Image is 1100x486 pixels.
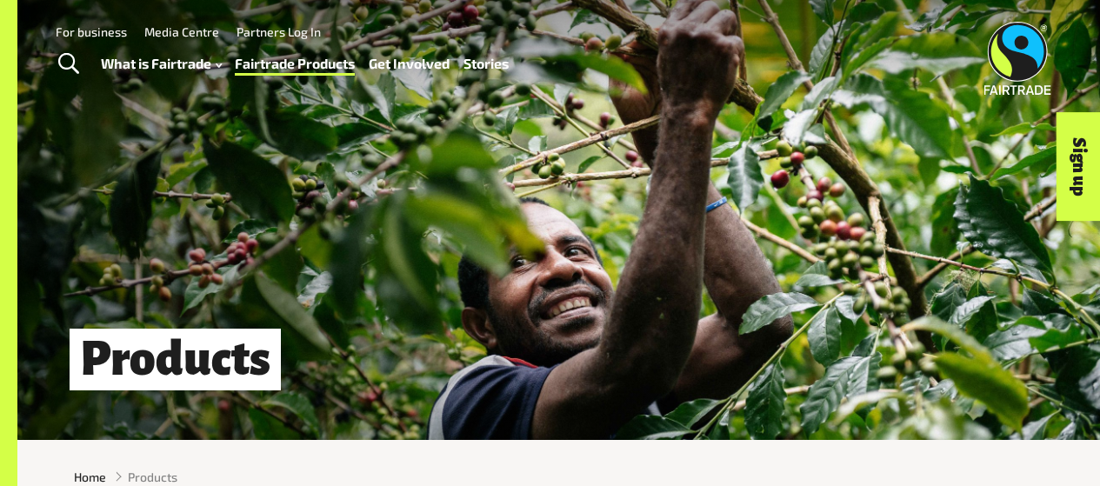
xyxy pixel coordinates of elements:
a: Media Centre [144,24,219,39]
a: What is Fairtrade [101,51,222,76]
a: For business [56,24,127,39]
a: Fairtrade Products [235,51,355,76]
a: Toggle Search [47,43,90,86]
a: Home [74,468,106,486]
a: Get Involved [369,51,450,76]
a: Stories [463,51,509,76]
h1: Products [70,329,281,390]
img: Fairtrade Australia New Zealand logo [984,22,1051,95]
span: Products [128,468,177,486]
a: Partners Log In [237,24,321,39]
